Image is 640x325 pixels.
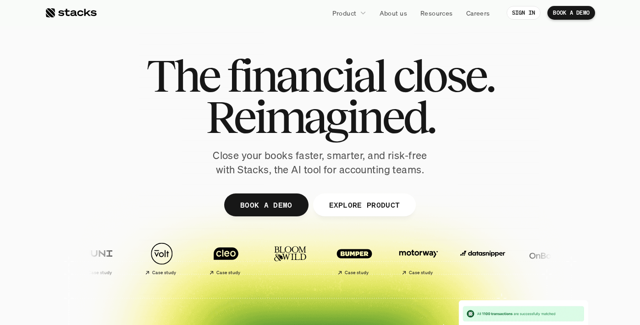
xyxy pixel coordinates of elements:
a: BOOK A DEMO [547,6,595,20]
h2: Case study [409,270,433,275]
h2: Case study [216,270,241,275]
span: financial [227,55,385,96]
a: Case study [68,237,127,279]
a: Resources [415,5,458,21]
span: The [146,55,219,96]
span: Reimagined. [206,96,435,138]
p: Close your books faster, smarter, and risk-free with Stacks, the AI tool for accounting teams. [205,149,435,177]
a: Careers [461,5,496,21]
a: About us [374,5,413,21]
a: BOOK A DEMO [224,193,309,216]
a: EXPLORE PRODUCT [313,193,416,216]
span: close. [393,55,494,96]
p: BOOK A DEMO [240,198,292,211]
p: Product [332,8,357,18]
a: SIGN IN [507,6,541,20]
h2: Case study [345,270,369,275]
p: About us [380,8,407,18]
a: Case study [196,237,256,279]
a: Case study [132,237,192,279]
p: SIGN IN [512,10,535,16]
p: Careers [466,8,490,18]
p: EXPLORE PRODUCT [329,198,400,211]
p: Resources [420,8,453,18]
h2: Case study [88,270,112,275]
a: Case study [389,237,448,279]
p: BOOK A DEMO [553,10,590,16]
h2: Case study [152,270,177,275]
a: Case study [325,237,384,279]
